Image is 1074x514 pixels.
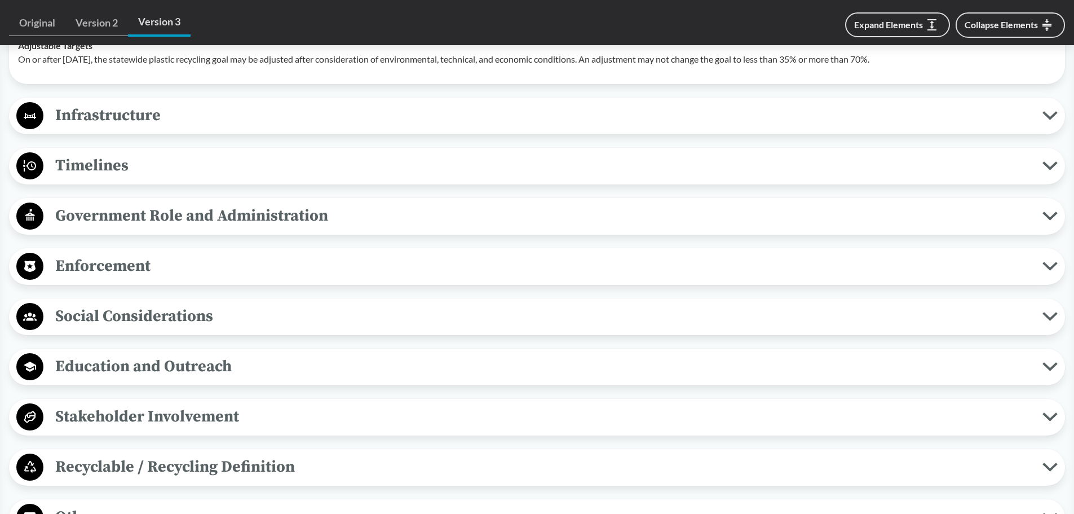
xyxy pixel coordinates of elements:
[18,52,1056,66] p: On or after [DATE], the statewide plastic recycling goal may be adjusted after consideration of e...
[43,354,1042,379] span: Education and Outreach
[13,152,1061,181] button: Timelines
[13,252,1061,281] button: Enforcement
[13,403,1061,432] button: Stakeholder Involvement
[956,12,1065,38] button: Collapse Elements
[845,12,950,37] button: Expand Elements
[128,9,191,37] a: Version 3
[18,40,92,51] strong: Adjustable Targets
[13,102,1061,130] button: Infrastructure
[43,103,1042,128] span: Infrastructure
[43,153,1042,178] span: Timelines
[43,454,1042,480] span: Recyclable / Recycling Definition
[13,353,1061,381] button: Education and Outreach
[43,203,1042,229] span: Government Role and Administration
[43,304,1042,329] span: Social Considerations
[43,404,1042,429] span: Stakeholder Involvement
[65,10,128,36] a: Version 2
[9,10,65,36] a: Original
[13,202,1061,231] button: Government Role and Administration
[13,453,1061,482] button: Recyclable / Recycling Definition
[13,302,1061,331] button: Social Considerations
[43,253,1042,279] span: Enforcement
